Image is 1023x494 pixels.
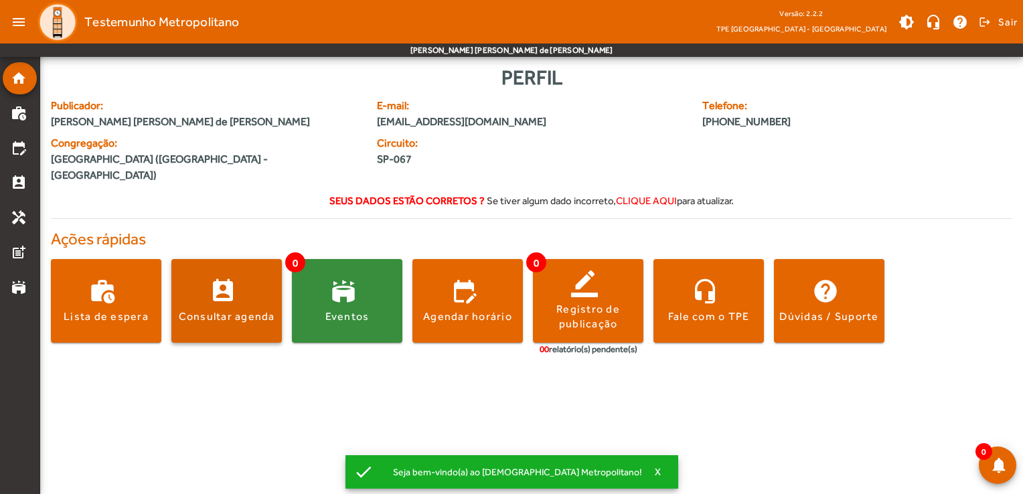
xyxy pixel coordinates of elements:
[642,466,676,478] button: X
[774,259,884,343] button: Dúvidas / Suporte
[377,151,524,167] span: SP-067
[51,98,361,114] span: Publicador:
[11,105,27,121] mat-icon: work_history
[84,11,239,33] span: Testemunho Metropolitano
[377,98,687,114] span: E-mail:
[11,244,27,260] mat-icon: post_add
[779,309,878,324] div: Dúvidas / Suporte
[377,135,524,151] span: Circuito:
[716,5,886,22] div: Versão: 2.2.2
[526,252,546,272] span: 0
[11,140,27,156] mat-icon: edit_calendar
[51,114,361,130] span: [PERSON_NAME] [PERSON_NAME] de [PERSON_NAME]
[716,22,886,35] span: TPE [GEOGRAPHIC_DATA] - [GEOGRAPHIC_DATA]
[533,259,643,343] button: Registro de publicação
[540,343,637,356] div: relatório(s) pendente(s)
[412,259,523,343] button: Agendar horário
[37,2,78,42] img: Logo TPE
[32,2,239,42] a: Testemunho Metropolitano
[977,12,1018,32] button: Sair
[5,9,32,35] mat-icon: menu
[179,309,275,324] div: Consultar agenda
[51,151,361,183] span: [GEOGRAPHIC_DATA] ([GEOGRAPHIC_DATA] - [GEOGRAPHIC_DATA])
[11,210,27,226] mat-icon: handyman
[51,259,161,343] button: Lista de espera
[616,195,677,206] span: clique aqui
[998,11,1018,33] span: Sair
[51,135,361,151] span: Congregação:
[285,252,305,272] span: 0
[487,195,734,206] span: Se tiver algum dado incorreto, para atualizar.
[702,98,931,114] span: Telefone:
[975,443,992,460] span: 0
[655,466,661,478] span: X
[329,195,485,206] strong: Seus dados estão corretos ?
[325,309,370,324] div: Eventos
[653,259,764,343] button: Fale com o TPE
[11,279,27,295] mat-icon: stadium
[51,62,1012,92] div: Perfil
[377,114,687,130] span: [EMAIL_ADDRESS][DOMAIN_NAME]
[540,344,549,354] span: 00
[11,70,27,86] mat-icon: home
[533,302,643,332] div: Registro de publicação
[423,309,512,324] div: Agendar horário
[51,230,1012,249] h4: Ações rápidas
[11,175,27,191] mat-icon: perm_contact_calendar
[382,463,642,481] div: Seja bem-vindo(a) ao [DEMOGRAPHIC_DATA] Metropolitano!
[702,114,931,130] span: [PHONE_NUMBER]
[668,309,750,324] div: Fale com o TPE
[292,259,402,343] button: Eventos
[171,259,282,343] button: Consultar agenda
[353,462,374,482] mat-icon: check
[64,309,149,324] div: Lista de espera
